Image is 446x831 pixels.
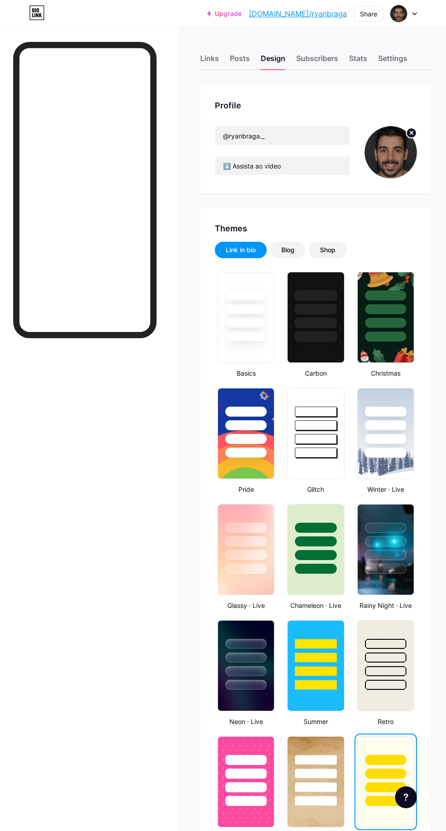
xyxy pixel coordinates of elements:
[355,484,417,494] div: Winter · Live
[249,8,347,19] a: [DOMAIN_NAME]/ryanbraga
[296,53,338,69] div: Subscribers
[230,53,250,69] div: Posts
[355,601,417,610] div: Rainy Night · Live
[355,717,417,726] div: Retro
[284,717,347,726] div: Summer
[284,484,347,494] div: Glitch
[378,53,407,69] div: Settings
[207,10,242,17] a: Upgrade
[365,126,417,178] img: ryanbraga
[261,53,285,69] div: Design
[215,484,277,494] div: Pride
[284,601,347,610] div: Chameleon · Live
[284,368,347,378] div: Carbon
[281,245,294,255] div: Blog
[215,601,277,610] div: Glassy · Live
[215,368,277,378] div: Basics
[215,99,417,112] div: Profile
[215,222,417,235] div: Themes
[390,5,407,22] img: ryanbraga
[360,9,377,19] div: Share
[215,717,277,726] div: Neon · Live
[215,127,350,145] input: Name
[355,368,417,378] div: Christmas
[320,245,335,255] div: Shop
[349,53,367,69] div: Stats
[215,157,350,175] input: Bio
[226,245,256,255] div: Link in bio
[200,53,219,69] div: Links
